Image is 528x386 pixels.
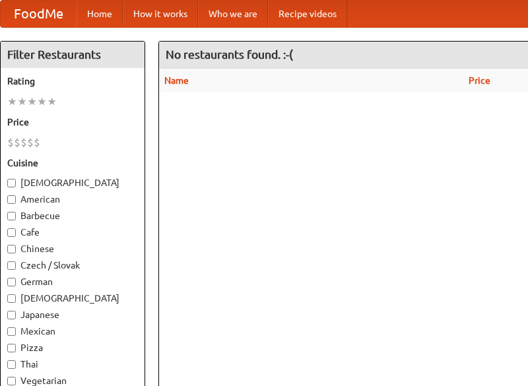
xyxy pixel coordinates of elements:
label: Mexican [7,325,138,338]
h5: Cuisine [7,156,138,170]
a: Home [77,1,123,27]
input: German [7,278,16,286]
li: ★ [27,94,37,109]
label: Pizza [7,341,138,354]
label: German [7,275,138,288]
input: Mexican [7,327,16,336]
input: Czech / Slovak [7,261,16,270]
label: Thai [7,358,138,371]
h5: Price [7,115,138,129]
li: $ [7,135,14,150]
label: [DEMOGRAPHIC_DATA] [7,292,138,305]
input: Thai [7,360,16,369]
input: Cafe [7,228,16,237]
input: Barbecue [7,212,16,220]
label: [DEMOGRAPHIC_DATA] [7,176,138,189]
li: $ [14,135,20,150]
li: ★ [37,94,47,109]
input: Pizza [7,344,16,352]
a: Name [164,75,189,86]
input: Japanese [7,311,16,319]
a: FoodMe [1,1,77,27]
input: American [7,195,16,204]
li: ★ [47,94,57,109]
li: ★ [7,94,17,109]
input: Chinese [7,245,16,253]
input: [DEMOGRAPHIC_DATA] [7,294,16,303]
li: ★ [17,94,27,109]
label: Chinese [7,242,138,255]
ng-pluralize: No restaurants found. :-( [166,48,293,61]
li: $ [34,135,40,150]
li: $ [20,135,27,150]
li: $ [27,135,34,150]
label: Czech / Slovak [7,259,138,272]
a: Price [469,75,490,86]
label: Japanese [7,308,138,321]
input: Vegetarian [7,377,16,385]
label: Barbecue [7,209,138,222]
label: Cafe [7,226,138,239]
a: Recipe videos [268,1,347,27]
input: [DEMOGRAPHIC_DATA] [7,179,16,187]
a: Who we are [198,1,268,27]
h4: Filter Restaurants [1,42,145,68]
a: How it works [123,1,198,27]
label: American [7,193,138,206]
h5: Rating [7,75,138,88]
